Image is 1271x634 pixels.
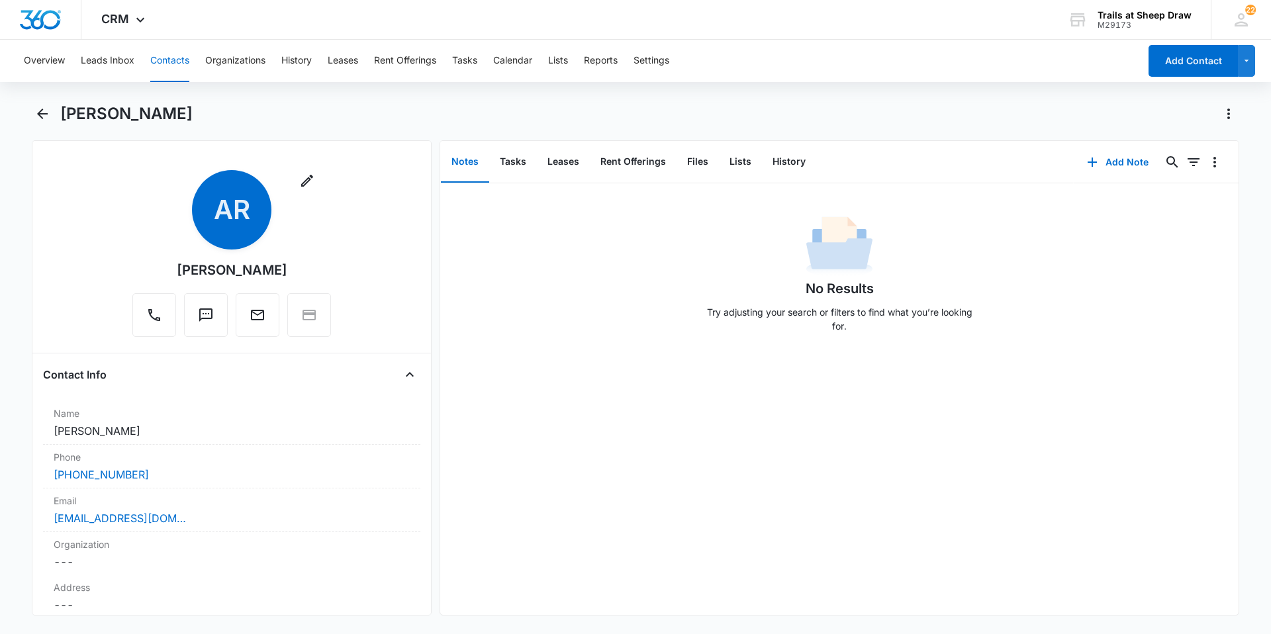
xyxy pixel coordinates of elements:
[719,142,762,183] button: Lists
[584,40,618,82] button: Reports
[1245,5,1256,15] div: notifications count
[54,597,410,613] dd: ---
[205,40,265,82] button: Organizations
[54,554,410,570] dd: ---
[60,104,193,124] h1: [PERSON_NAME]
[101,12,129,26] span: CRM
[634,40,669,82] button: Settings
[54,467,149,482] a: [PHONE_NUMBER]
[328,40,358,82] button: Leases
[192,170,271,249] span: AR
[54,510,186,526] a: [EMAIL_ADDRESS][DOMAIN_NAME]
[43,488,420,532] div: Email[EMAIL_ADDRESS][DOMAIN_NAME]
[150,40,189,82] button: Contacts
[132,314,176,325] a: Call
[184,314,228,325] a: Text
[43,532,420,575] div: Organization---
[493,40,532,82] button: Calendar
[537,142,590,183] button: Leases
[32,103,52,124] button: Back
[1204,152,1225,173] button: Overflow Menu
[43,445,420,488] div: Phone[PHONE_NUMBER]
[1074,146,1162,178] button: Add Note
[54,580,410,594] label: Address
[54,406,410,420] label: Name
[1245,5,1256,15] span: 22
[54,450,410,464] label: Phone
[1098,21,1192,30] div: account id
[54,494,410,508] label: Email
[1149,45,1238,77] button: Add Contact
[236,314,279,325] a: Email
[177,260,287,280] div: [PERSON_NAME]
[281,40,312,82] button: History
[1218,103,1239,124] button: Actions
[1098,10,1192,21] div: account name
[677,142,719,183] button: Files
[489,142,537,183] button: Tasks
[452,40,477,82] button: Tasks
[81,40,134,82] button: Leads Inbox
[762,142,816,183] button: History
[399,364,420,385] button: Close
[54,537,410,551] label: Organization
[806,212,872,279] img: No Data
[43,575,420,619] div: Address---
[700,305,978,333] p: Try adjusting your search or filters to find what you’re looking for.
[43,367,107,383] h4: Contact Info
[441,142,489,183] button: Notes
[184,293,228,337] button: Text
[374,40,436,82] button: Rent Offerings
[1162,152,1183,173] button: Search...
[43,401,420,445] div: Name[PERSON_NAME]
[24,40,65,82] button: Overview
[1183,152,1204,173] button: Filters
[236,293,279,337] button: Email
[806,279,874,298] h1: No Results
[590,142,677,183] button: Rent Offerings
[132,293,176,337] button: Call
[548,40,568,82] button: Lists
[54,423,410,439] dd: [PERSON_NAME]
